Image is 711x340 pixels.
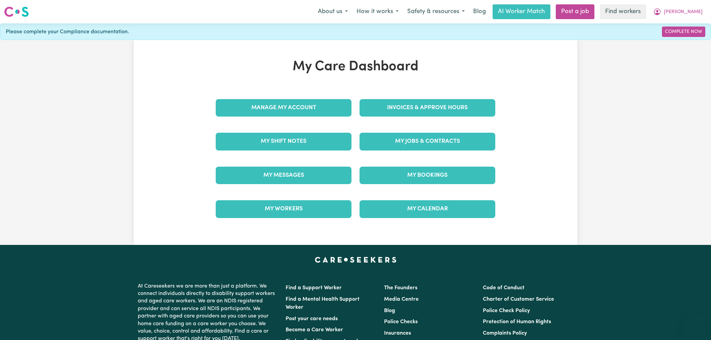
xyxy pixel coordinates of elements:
a: Post your care needs [286,316,338,322]
button: About us [313,5,352,19]
a: Find workers [600,4,646,19]
a: Blog [384,308,395,313]
a: Blog [469,4,490,19]
a: The Founders [384,285,417,291]
a: Protection of Human Rights [483,319,551,325]
a: My Bookings [360,167,495,184]
a: My Jobs & Contracts [360,133,495,150]
iframe: Button to launch messaging window [684,313,706,335]
button: How it works [352,5,403,19]
a: My Messages [216,167,351,184]
a: Post a job [556,4,594,19]
a: Complaints Policy [483,331,527,336]
a: Find a Support Worker [286,285,342,291]
button: Safety & resources [403,5,469,19]
img: Careseekers logo [4,6,29,18]
a: Media Centre [384,297,419,302]
a: Careseekers home page [315,257,396,262]
a: Careseekers logo [4,4,29,19]
a: Code of Conduct [483,285,525,291]
h1: My Care Dashboard [212,59,499,75]
a: Police Checks [384,319,418,325]
button: My Account [649,5,707,19]
a: My Workers [216,200,351,218]
a: My Calendar [360,200,495,218]
a: Become a Care Worker [286,327,343,333]
span: Please complete your Compliance documentation. [6,28,129,36]
a: Find a Mental Health Support Worker [286,297,360,310]
a: My Shift Notes [216,133,351,150]
a: Manage My Account [216,99,351,117]
a: Invoices & Approve Hours [360,99,495,117]
a: AI Worker Match [493,4,550,19]
a: Charter of Customer Service [483,297,554,302]
a: Complete Now [662,27,705,37]
a: Police Check Policy [483,308,530,313]
span: [PERSON_NAME] [664,8,703,16]
a: Insurances [384,331,411,336]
